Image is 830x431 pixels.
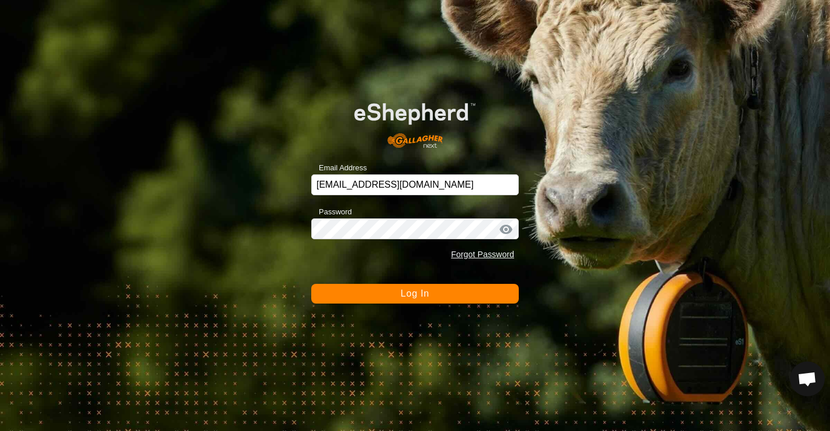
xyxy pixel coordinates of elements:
input: Email Address [311,174,519,195]
a: Forgot Password [451,250,514,259]
label: Password [311,206,352,218]
button: Log In [311,284,519,304]
label: Email Address [311,162,367,174]
span: Log In [401,288,429,298]
div: Open chat [790,361,825,396]
img: E-shepherd Logo [332,86,498,156]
